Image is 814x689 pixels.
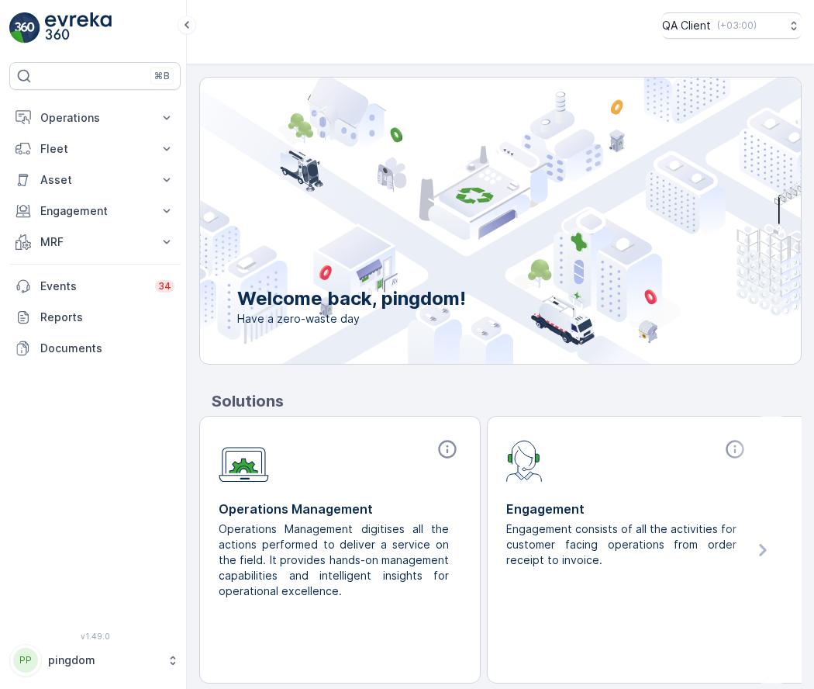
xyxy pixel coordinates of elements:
[158,280,171,293] p: 34
[154,70,170,82] p: ⌘B
[9,302,181,333] a: Reports
[9,227,181,258] button: MRF
[40,341,174,356] p: Documents
[237,311,466,327] span: Have a zero-waste day
[9,164,181,196] button: Asset
[219,521,449,599] p: Operations Management digitises all the actions performed to deliver a service on the field. It p...
[9,12,40,43] img: logo
[9,271,181,302] a: Events34
[40,172,150,188] p: Asset
[219,500,461,518] p: Operations Management
[506,521,736,568] p: Engagement consists of all the activities for customer facing operations from order receipt to in...
[212,390,802,413] p: Solutions
[40,310,174,325] p: Reports
[662,12,802,39] button: QA Client(+03:00)
[9,632,181,641] span: v 1.49.0
[40,141,150,157] p: Fleet
[9,133,181,164] button: Fleet
[9,102,181,133] button: Operations
[219,438,269,483] img: module-icon
[40,203,150,219] p: Engagement
[506,438,543,482] img: module-icon
[9,644,181,677] button: PPpingdom
[237,286,466,311] p: Welcome back, pingdom!
[9,196,181,227] button: Engagement
[40,234,150,250] p: MRF
[662,18,711,33] p: QA Client
[48,653,159,668] p: pingdom
[130,78,801,364] img: city illustration
[13,648,38,673] div: PP
[45,12,112,43] img: logo_light-DOdMpM7g.png
[506,500,749,518] p: Engagement
[40,110,150,126] p: Operations
[40,279,146,294] p: Events
[9,333,181,364] a: Documents
[717,19,757,32] p: ( +03:00 )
